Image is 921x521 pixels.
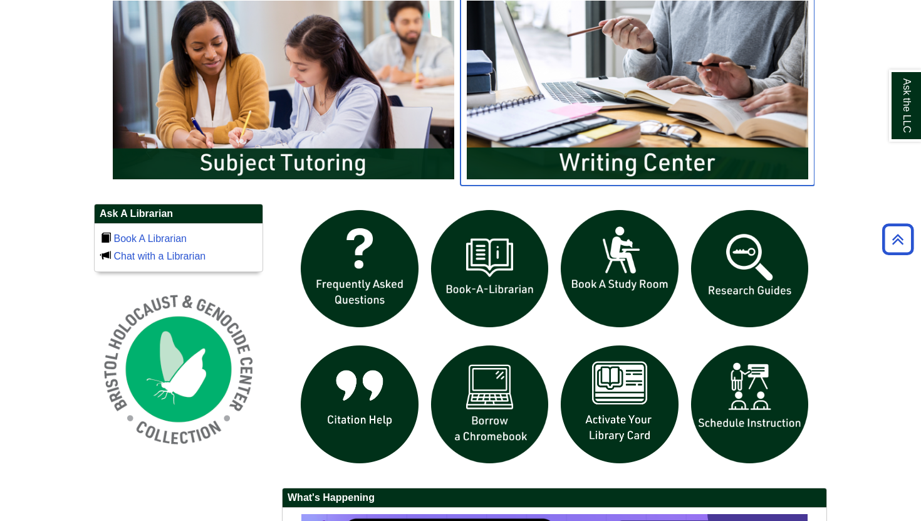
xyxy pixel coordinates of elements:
[554,204,685,334] img: book a study room icon links to book a study room web page
[113,233,187,244] a: Book A Librarian
[294,204,425,334] img: frequently asked questions
[294,339,425,470] img: citation help icon links to citation help guide page
[294,204,814,475] div: slideshow
[94,285,263,454] img: Holocaust and Genocide Collection
[685,339,815,470] img: For faculty. Schedule Library Instruction icon links to form.
[95,204,263,224] h2: Ask A Librarian
[878,231,918,248] a: Back to Top
[425,204,555,334] img: Book a Librarian icon links to book a librarian web page
[685,204,815,334] img: Research Guides icon links to research guides web page
[425,339,555,470] img: Borrow a chromebook icon links to the borrow a chromebook web page
[113,251,206,261] a: Chat with a Librarian
[283,488,826,508] h2: What's Happening
[554,339,685,470] img: activate Library Card icon links to form to activate student ID into library card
